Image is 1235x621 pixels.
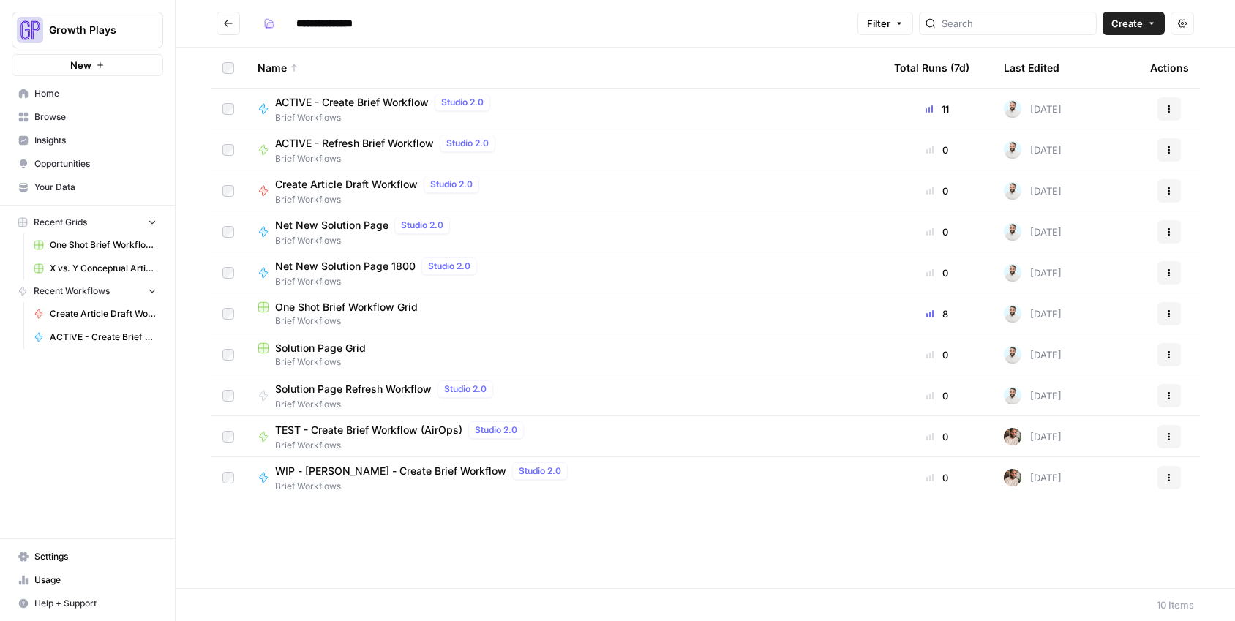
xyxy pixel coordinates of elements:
[27,257,163,280] a: X vs. Y Conceptual Articles
[34,285,110,298] span: Recent Workflows
[275,95,429,110] span: ACTIVE - Create Brief Workflow
[12,129,163,152] a: Insights
[34,157,157,170] span: Opportunities
[12,545,163,568] a: Settings
[70,58,91,72] span: New
[275,218,388,233] span: Net New Solution Page
[12,12,163,48] button: Workspace: Growth Plays
[12,105,163,129] a: Browse
[1004,100,1062,118] div: [DATE]
[1004,428,1062,445] div: [DATE]
[258,257,871,288] a: Net New Solution Page 1800Studio 2.0Brief Workflows
[275,136,434,151] span: ACTIVE - Refresh Brief Workflow
[441,96,484,109] span: Studio 2.0
[1157,598,1194,612] div: 10 Items
[1004,182,1062,200] div: [DATE]
[275,152,501,165] span: Brief Workflows
[258,355,871,369] span: Brief Workflows
[50,331,157,344] span: ACTIVE - Create Brief Workflow
[894,184,980,198] div: 0
[12,280,163,302] button: Recent Workflows
[275,382,432,396] span: Solution Page Refresh Workflow
[1004,100,1021,118] img: odyn83o5p1wan4k8cy2vh2ud1j9q
[894,48,969,88] div: Total Runs (7d)
[50,307,157,320] span: Create Article Draft Workflow
[401,219,443,232] span: Studio 2.0
[444,383,487,396] span: Studio 2.0
[857,12,913,35] button: Filter
[275,464,506,478] span: WIP - [PERSON_NAME] - Create Brief Workflow
[519,464,561,478] span: Studio 2.0
[258,94,871,124] a: ACTIVE - Create Brief WorkflowStudio 2.0Brief Workflows
[275,275,483,288] span: Brief Workflows
[258,315,871,328] span: Brief Workflows
[475,424,517,437] span: Studio 2.0
[217,12,240,35] button: Go back
[258,300,871,328] a: One Shot Brief Workflow GridBrief Workflows
[1004,387,1021,404] img: odyn83o5p1wan4k8cy2vh2ud1j9q
[34,573,157,587] span: Usage
[1004,305,1062,323] div: [DATE]
[27,302,163,325] a: Create Article Draft Workflow
[894,306,980,321] div: 8
[34,110,157,124] span: Browse
[12,211,163,233] button: Recent Grids
[17,17,43,43] img: Growth Plays Logo
[275,177,418,192] span: Create Article Draft Workflow
[275,423,462,437] span: TEST - Create Brief Workflow (AirOps)
[258,135,871,165] a: ACTIVE - Refresh Brief WorkflowStudio 2.0Brief Workflows
[428,260,470,273] span: Studio 2.0
[275,300,418,315] span: One Shot Brief Workflow Grid
[275,193,485,206] span: Brief Workflows
[1004,48,1059,88] div: Last Edited
[275,234,456,247] span: Brief Workflows
[894,470,980,485] div: 0
[258,421,871,452] a: TEST - Create Brief Workflow (AirOps)Studio 2.0Brief Workflows
[34,134,157,147] span: Insights
[12,82,163,105] a: Home
[258,176,871,206] a: Create Article Draft WorkflowStudio 2.0Brief Workflows
[894,266,980,280] div: 0
[430,178,473,191] span: Studio 2.0
[1004,141,1062,159] div: [DATE]
[1004,223,1021,241] img: odyn83o5p1wan4k8cy2vh2ud1j9q
[12,152,163,176] a: Opportunities
[1004,469,1021,486] img: 09vqwntjgx3gjwz4ea1r9l7sj8gc
[12,568,163,592] a: Usage
[275,439,530,452] span: Brief Workflows
[258,380,871,411] a: Solution Page Refresh WorkflowStudio 2.0Brief Workflows
[34,597,157,610] span: Help + Support
[867,16,890,31] span: Filter
[275,341,366,355] span: Solution Page Grid
[1111,16,1143,31] span: Create
[894,225,980,239] div: 0
[34,216,87,229] span: Recent Grids
[1004,387,1062,404] div: [DATE]
[12,176,163,199] a: Your Data
[446,137,489,150] span: Studio 2.0
[1004,346,1021,364] img: odyn83o5p1wan4k8cy2vh2ud1j9q
[1004,264,1021,282] img: odyn83o5p1wan4k8cy2vh2ud1j9q
[1004,305,1021,323] img: odyn83o5p1wan4k8cy2vh2ud1j9q
[258,462,871,493] a: WIP - [PERSON_NAME] - Create Brief WorkflowStudio 2.0Brief Workflows
[34,550,157,563] span: Settings
[12,592,163,615] button: Help + Support
[50,238,157,252] span: One Shot Brief Workflow Grid
[1004,182,1021,200] img: odyn83o5p1wan4k8cy2vh2ud1j9q
[894,347,980,362] div: 0
[1004,469,1062,486] div: [DATE]
[1150,48,1189,88] div: Actions
[275,259,416,274] span: Net New Solution Page 1800
[894,429,980,444] div: 0
[258,48,871,88] div: Name
[894,388,980,403] div: 0
[894,143,980,157] div: 0
[894,102,980,116] div: 11
[258,217,871,247] a: Net New Solution PageStudio 2.0Brief Workflows
[34,181,157,194] span: Your Data
[1004,264,1062,282] div: [DATE]
[34,87,157,100] span: Home
[27,325,163,349] a: ACTIVE - Create Brief Workflow
[1103,12,1165,35] button: Create
[275,480,574,493] span: Brief Workflows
